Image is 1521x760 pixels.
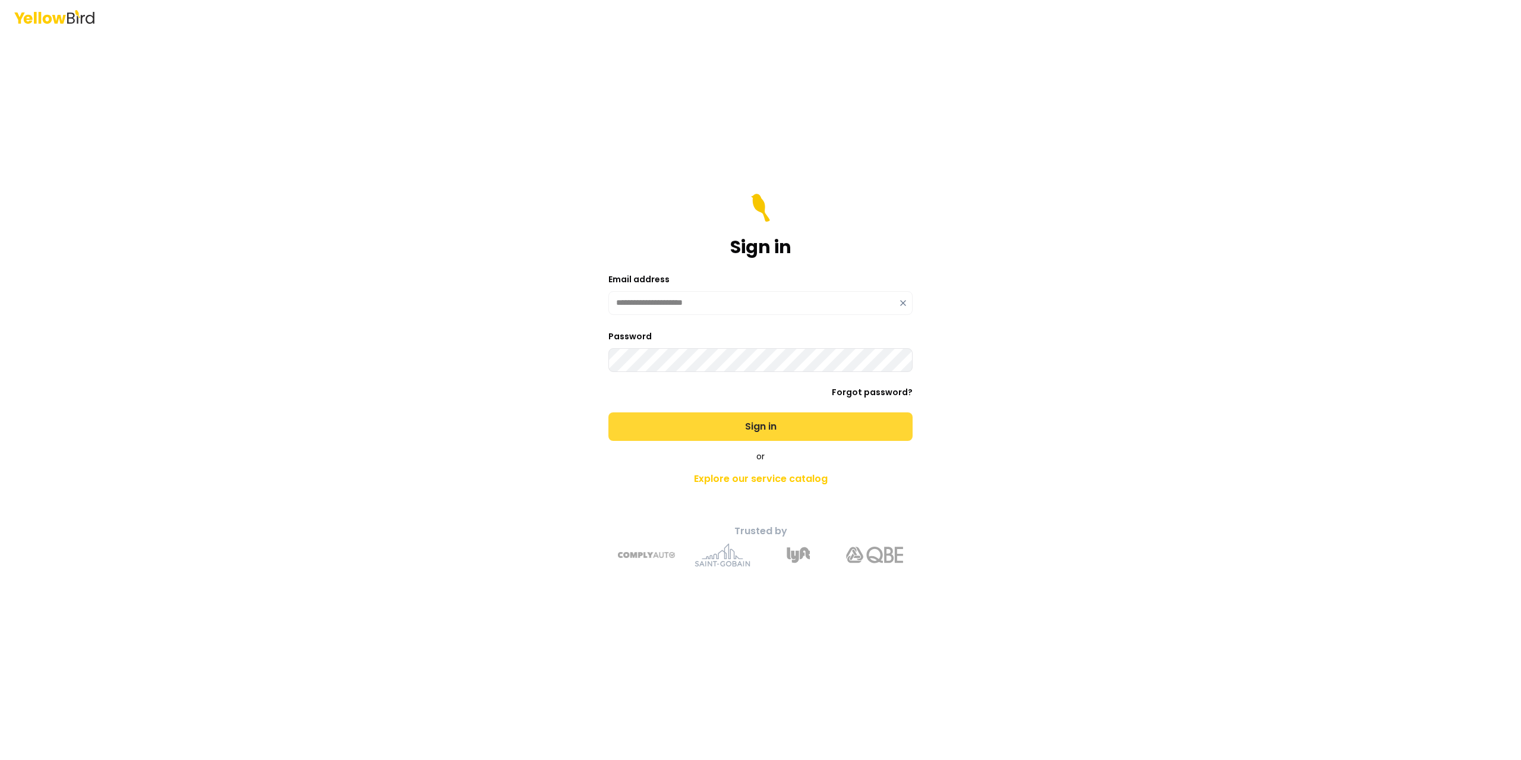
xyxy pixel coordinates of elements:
[608,412,913,441] button: Sign in
[551,467,970,491] a: Explore our service catalog
[832,386,913,398] a: Forgot password?
[551,524,970,538] p: Trusted by
[608,273,670,285] label: Email address
[608,330,652,342] label: Password
[730,236,791,258] h1: Sign in
[756,450,765,462] span: or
